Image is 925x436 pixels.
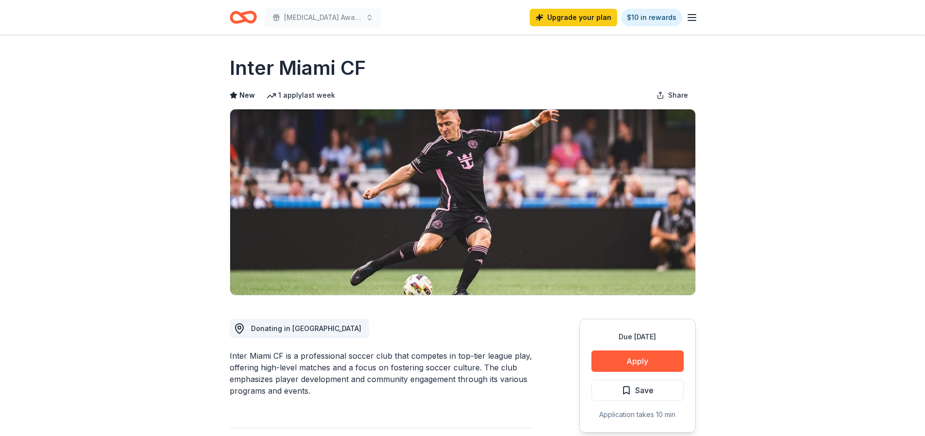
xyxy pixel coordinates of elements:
a: $10 in rewards [621,9,682,26]
div: Due [DATE] [591,331,684,343]
span: Donating in [GEOGRAPHIC_DATA] [251,324,361,332]
div: Inter Miami CF is a professional soccer club that competes in top-tier league play, offering high... [230,350,533,397]
h1: Inter Miami CF [230,54,366,82]
button: Save [591,380,684,401]
span: New [239,89,255,101]
div: Application takes 10 min [591,409,684,420]
button: [MEDICAL_DATA] Awareness Raffle [265,8,381,27]
button: Apply [591,350,684,372]
span: Save [635,384,654,397]
img: Image for Inter Miami CF [230,109,695,295]
span: Share [668,89,688,101]
div: 1 apply last week [267,89,335,101]
button: Share [649,86,696,105]
span: [MEDICAL_DATA] Awareness Raffle [284,12,362,23]
a: Home [230,6,257,29]
a: Upgrade your plan [530,9,617,26]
